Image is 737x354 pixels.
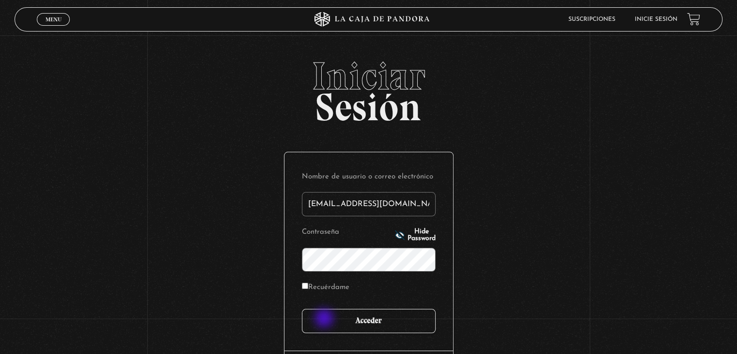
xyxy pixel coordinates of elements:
label: Recuérdame [302,280,349,295]
span: Menu [46,16,62,22]
h2: Sesión [15,57,722,119]
span: Hide Password [408,228,436,242]
a: Inicie sesión [635,16,677,22]
a: Suscripciones [568,16,615,22]
span: Iniciar [15,57,722,96]
label: Contraseña [302,225,392,240]
input: Recuérdame [302,283,308,289]
input: Acceder [302,309,436,333]
button: Hide Password [395,228,436,242]
label: Nombre de usuario o correo electrónico [302,170,436,185]
span: Cerrar [42,24,65,31]
a: View your shopping cart [687,13,700,26]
